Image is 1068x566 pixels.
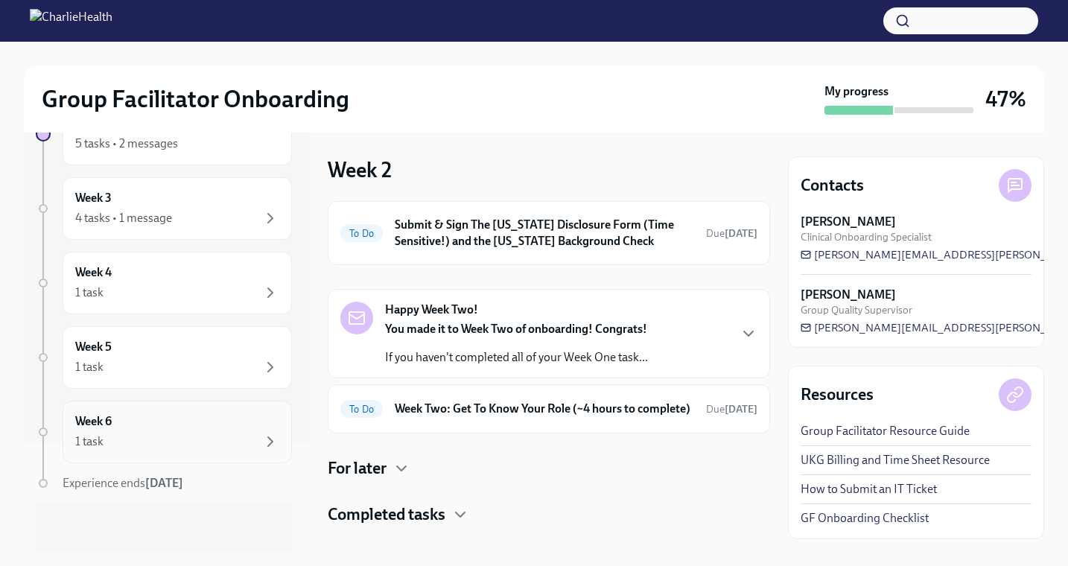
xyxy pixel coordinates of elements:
a: UKG Billing and Time Sheet Resource [801,452,990,468]
h6: Submit & Sign The [US_STATE] Disclosure Form (Time Sensitive!) and the [US_STATE] Background Check [395,217,694,249]
h4: Resources [801,384,874,406]
a: To DoSubmit & Sign The [US_STATE] Disclosure Form (Time Sensitive!) and the [US_STATE] Background... [340,214,757,252]
span: Due [706,403,757,416]
img: CharlieHealth [30,9,112,33]
a: Week 51 task [36,326,292,389]
a: 5 tasks • 2 messages [36,103,292,165]
a: How to Submit an IT Ticket [801,481,937,497]
h4: Completed tasks [328,503,445,526]
strong: [DATE] [725,227,757,240]
strong: [DATE] [145,476,183,490]
span: Due [706,227,757,240]
h4: Contacts [801,174,864,197]
h3: Week 2 [328,156,392,183]
span: To Do [340,228,383,239]
h2: Group Facilitator Onboarding [42,84,349,114]
div: 4 tasks • 1 message [75,210,172,226]
h6: Week 6 [75,413,112,430]
strong: My progress [824,83,889,100]
h6: Week Two: Get To Know Your Role (~4 hours to complete) [395,401,694,417]
div: Completed tasks [328,503,770,526]
h3: 47% [985,86,1026,112]
span: Clinical Onboarding Specialist [801,230,932,244]
a: Group Facilitator Resource Guide [801,423,970,439]
div: 5 tasks • 2 messages [75,136,178,152]
strong: [DATE] [725,403,757,416]
div: 1 task [75,359,104,375]
span: October 6th, 2025 08:00 [706,402,757,416]
div: For later [328,457,770,480]
strong: [PERSON_NAME] [801,287,896,303]
a: Week 41 task [36,252,292,314]
strong: [PERSON_NAME] [801,214,896,230]
a: To DoWeek Two: Get To Know Your Role (~4 hours to complete)Due[DATE] [340,397,757,421]
p: If you haven't completed all of your Week One task... [385,349,648,366]
div: 1 task [75,284,104,301]
h6: Week 3 [75,190,112,206]
h4: For later [328,457,387,480]
span: Experience ends [63,476,183,490]
a: Week 34 tasks • 1 message [36,177,292,240]
h6: Week 4 [75,264,112,281]
strong: Happy Week Two! [385,302,478,318]
div: 1 task [75,433,104,450]
span: To Do [340,404,383,415]
strong: You made it to Week Two of onboarding! Congrats! [385,322,647,336]
span: Group Quality Supervisor [801,303,912,317]
span: October 1st, 2025 08:00 [706,226,757,241]
a: GF Onboarding Checklist [801,510,929,527]
a: Week 61 task [36,401,292,463]
h6: Week 5 [75,339,112,355]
